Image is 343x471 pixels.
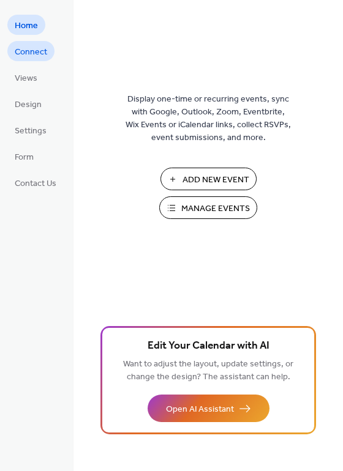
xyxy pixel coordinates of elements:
a: Contact Us [7,172,64,193]
a: Design [7,94,49,114]
button: Open AI Assistant [148,395,269,422]
button: Manage Events [159,196,257,219]
span: Open AI Assistant [166,403,234,416]
span: Add New Event [183,174,249,187]
span: Views [15,72,37,85]
span: Design [15,98,42,111]
span: Connect [15,46,47,59]
span: Want to adjust the layout, update settings, or change the design? The assistant can help. [123,356,293,385]
span: Home [15,20,38,32]
a: Home [7,15,45,35]
span: Settings [15,125,47,138]
a: Form [7,146,41,166]
a: Views [7,67,45,87]
span: Form [15,151,34,164]
a: Connect [7,41,55,61]
a: Settings [7,120,54,140]
span: Manage Events [181,202,250,215]
span: Contact Us [15,177,56,190]
button: Add New Event [160,168,257,190]
span: Edit Your Calendar with AI [148,338,269,355]
span: Display one-time or recurring events, sync with Google, Outlook, Zoom, Eventbrite, Wix Events or ... [126,93,291,144]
